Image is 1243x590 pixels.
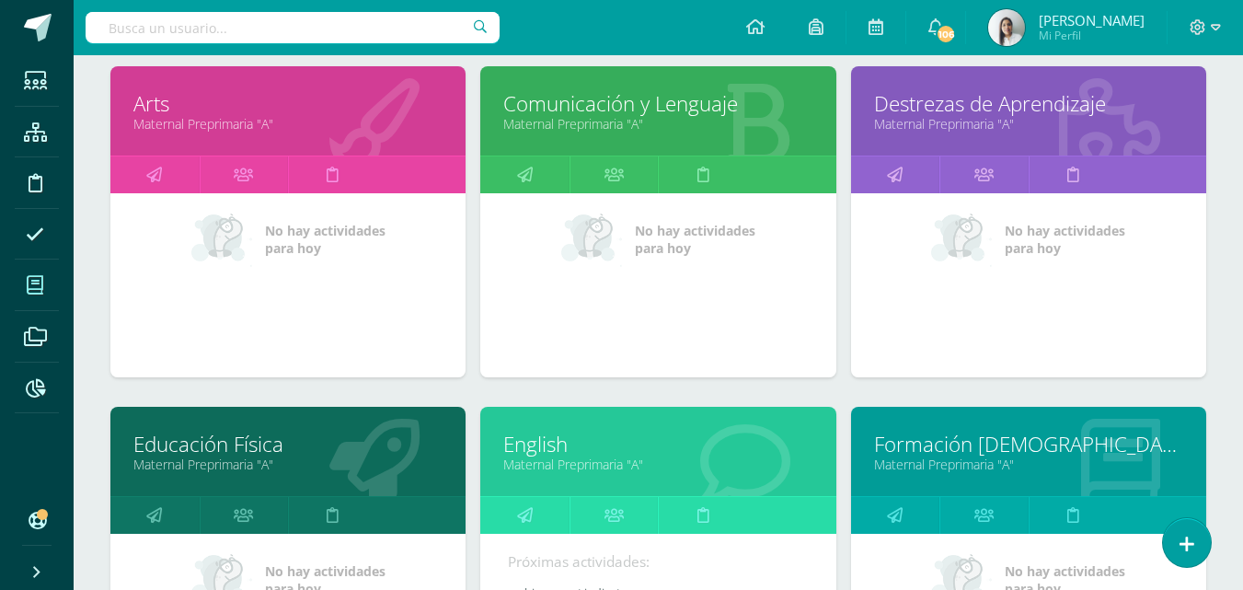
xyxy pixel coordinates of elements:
span: No hay actividades para hoy [635,222,755,257]
img: no_activities_small.png [191,212,252,267]
a: Arts [133,89,443,118]
a: Maternal Preprimaria "A" [133,456,443,473]
input: Busca un usuario... [86,12,500,43]
a: Comunicación y Lenguaje [503,89,812,118]
a: Maternal Preprimaria "A" [503,456,812,473]
a: Maternal Preprimaria "A" [503,115,812,133]
a: English [503,430,812,458]
span: 106 [936,24,956,44]
div: Próximas actividades: [508,552,808,572]
span: No hay actividades para hoy [265,222,386,257]
span: Mi Perfil [1039,28,1145,43]
span: [PERSON_NAME] [1039,11,1145,29]
a: Maternal Preprimaria "A" [133,115,443,133]
a: Maternal Preprimaria "A" [874,115,1183,133]
a: Educación Física [133,430,443,458]
img: no_activities_small.png [931,212,992,267]
a: Destrezas de Aprendizaje [874,89,1183,118]
img: no_activities_small.png [561,212,622,267]
span: No hay actividades para hoy [1005,222,1125,257]
a: Maternal Preprimaria "A" [874,456,1183,473]
img: 41313f044ecd9476e881d3b5cd835107.png [988,9,1025,46]
a: Formación [DEMOGRAPHIC_DATA] [874,430,1183,458]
